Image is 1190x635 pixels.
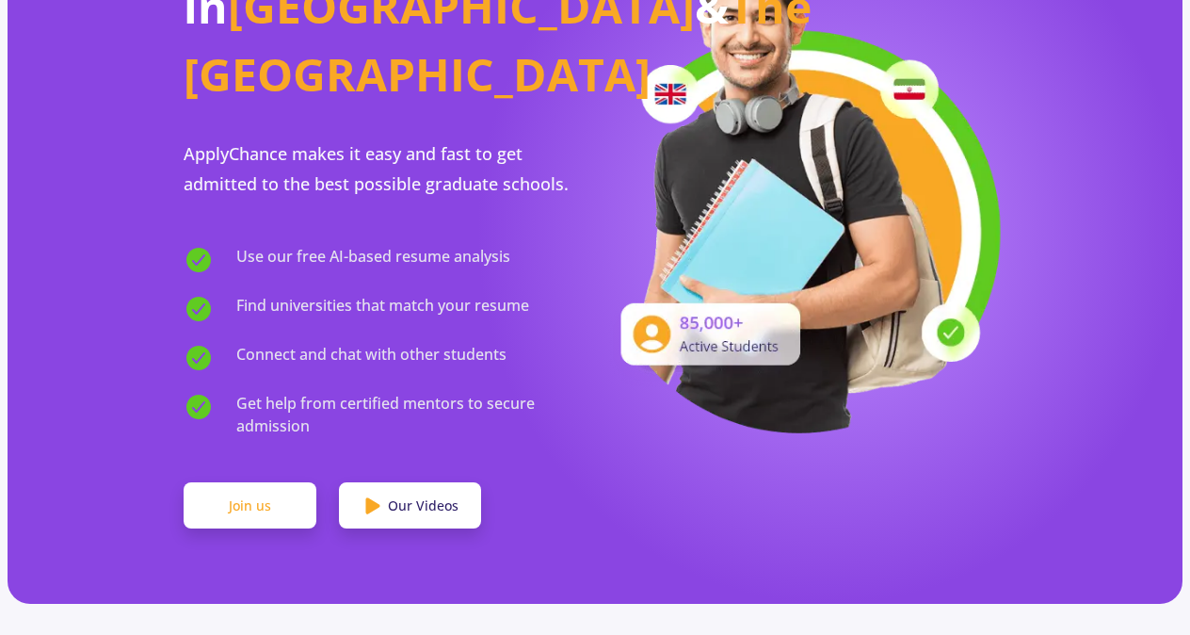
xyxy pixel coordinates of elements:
span: Our Videos [388,496,458,515]
span: Connect and chat with other students [236,343,507,373]
a: Our Videos [339,482,481,529]
span: ApplyChance makes it easy and fast to get admitted to the best possible graduate schools. [184,142,569,195]
span: Get help from certified mentors to secure admission [236,392,595,437]
span: Use our free AI-based resume analysis [236,245,510,275]
span: Find universities that match your resume [236,294,529,324]
a: Join us [184,482,316,529]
